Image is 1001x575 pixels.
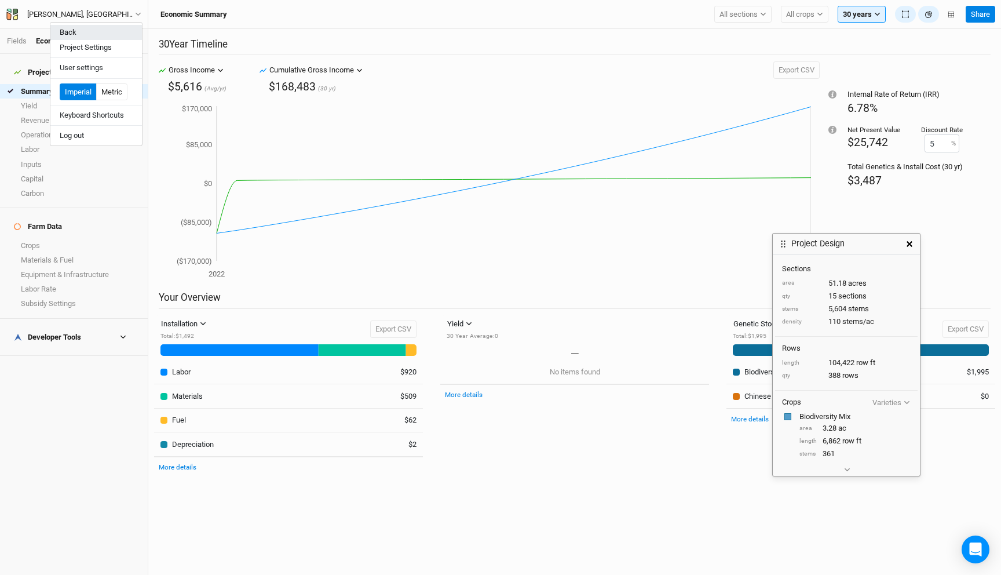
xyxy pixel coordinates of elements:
[941,384,995,409] td: $0
[921,125,963,134] div: Discount Rate
[781,6,828,23] button: All crops
[799,449,911,459] div: 361
[838,6,886,23] button: 30 years
[50,108,142,123] button: Keyboard Shortcuts
[169,64,215,76] div: Gross Income
[177,257,212,265] tspan: ($170,000)
[50,25,142,40] button: Back
[60,83,97,101] button: Imperial
[744,367,795,377] div: Biodiversity Mix
[773,61,820,79] button: Export CSV
[962,536,989,563] div: Open Intercom Messenger
[782,358,911,368] div: 104,422
[14,68,65,77] div: Projections
[714,6,772,23] button: All sections
[14,222,62,231] div: Farm Data
[782,291,911,301] div: 15
[181,218,212,227] tspan: ($85,000)
[782,372,823,380] div: qty
[159,38,991,55] h2: 30 Year Timeline
[50,60,142,75] button: User settings
[847,136,888,149] span: $25,742
[799,436,911,446] div: 6,862
[369,408,423,432] td: $62
[744,391,802,402] div: Chinese Chestnut
[442,315,477,333] button: Yield
[728,315,794,333] button: Genetic Stock
[172,415,186,425] div: Fuel
[159,463,196,471] a: More details
[447,332,498,341] div: 30 Year Average : 0
[782,316,911,327] div: 110
[782,359,823,367] div: length
[96,83,127,101] button: Metric
[842,370,858,381] span: rows
[719,9,758,20] span: All sections
[925,134,959,152] input: 0
[266,61,366,79] button: Cumulative Gross Income
[7,326,141,349] h4: Developer Tools
[827,125,838,135] div: Tooltip anchor
[782,304,911,314] div: 5,604
[172,439,214,450] div: Depreciation
[966,6,995,23] button: Share
[872,398,911,407] button: Varieties
[942,321,989,338] button: Export CSV
[369,384,423,409] td: $509
[182,104,212,113] tspan: $170,000
[7,37,27,45] a: Fields
[791,239,845,249] h3: Project Design
[570,345,580,362] span: –
[782,344,911,353] h4: Rows
[161,318,198,330] div: Installation
[733,318,780,330] div: Genetic Stock
[847,101,878,115] span: 6.78%
[318,85,336,93] span: (30 yr)
[799,450,817,458] div: stems
[36,36,72,46] div: Economics
[447,318,463,330] div: Yield
[782,398,801,407] h4: Crops
[27,9,135,20] div: [PERSON_NAME], [GEOGRAPHIC_DATA] - Spring '22 - Original
[204,179,212,188] tspan: $0
[27,9,135,20] div: K.Hill, KY - Spring '22 - Original
[782,370,911,381] div: 388
[799,423,911,434] div: 3.28
[160,10,227,19] h3: Economic Summary
[941,361,995,384] td: $1,995
[440,361,709,384] td: No items found
[159,292,991,308] h2: Your Overview
[6,8,142,21] button: [PERSON_NAME], [GEOGRAPHIC_DATA] - Spring '22 - Original
[782,292,823,301] div: qty
[369,432,423,457] td: $2
[786,9,814,20] span: All crops
[156,315,211,333] button: Installation
[799,412,908,422] div: Biodiversity Mix
[369,361,423,384] td: $920
[166,61,226,79] button: Gross Income
[842,316,874,327] span: stems/ac
[838,291,867,301] span: sections
[204,85,226,93] span: (Avg/yr)
[782,264,911,274] h4: Sections
[269,64,354,76] div: Cumulative Gross Income
[172,391,203,402] div: Materials
[209,270,225,278] tspan: 2022
[370,321,417,338] button: Export CSV
[14,333,81,342] div: Developer Tools
[269,79,316,94] div: $168,483
[168,79,202,94] div: $5,616
[951,139,956,148] label: %
[827,89,838,100] div: Tooltip anchor
[782,279,823,287] div: area
[160,332,211,341] div: Total : $1,492
[172,367,191,377] div: Labor
[50,40,142,55] button: Project Settings
[847,125,900,134] div: Net Present Value
[782,305,823,314] div: stems
[799,424,817,433] div: area
[50,128,142,143] button: Log out
[445,391,483,399] a: More details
